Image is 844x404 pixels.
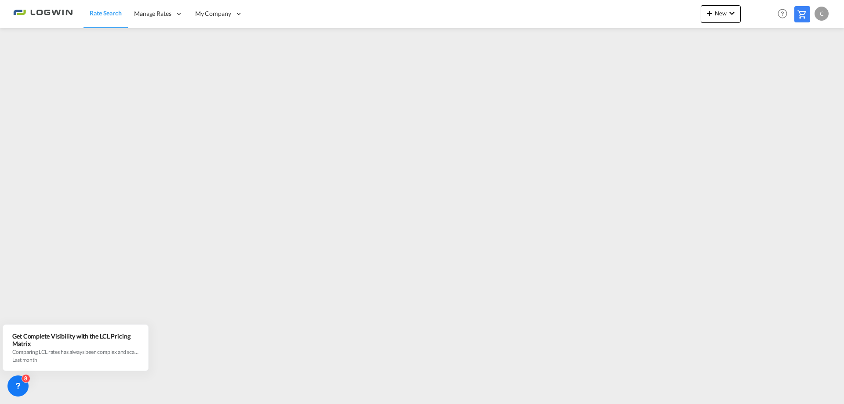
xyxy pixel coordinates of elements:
[134,9,171,18] span: Manage Rates
[727,8,737,18] md-icon: icon-chevron-down
[775,6,794,22] div: Help
[90,9,122,17] span: Rate Search
[704,10,737,17] span: New
[815,7,829,21] div: C
[13,4,73,24] img: 2761ae10d95411efa20a1f5e0282d2d7.png
[704,8,715,18] md-icon: icon-plus 400-fg
[701,5,741,23] button: icon-plus 400-fgNewicon-chevron-down
[195,9,231,18] span: My Company
[775,6,790,21] span: Help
